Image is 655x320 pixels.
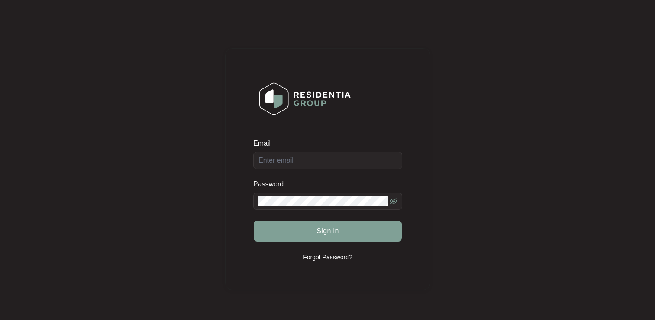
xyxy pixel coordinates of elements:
[390,198,397,205] span: eye-invisible
[254,77,356,121] img: Login Logo
[253,152,402,169] input: Email
[303,253,352,261] p: Forgot Password?
[254,221,402,242] button: Sign in
[253,180,290,189] label: Password
[258,196,388,206] input: Password
[253,139,277,148] label: Email
[316,226,339,236] span: Sign in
